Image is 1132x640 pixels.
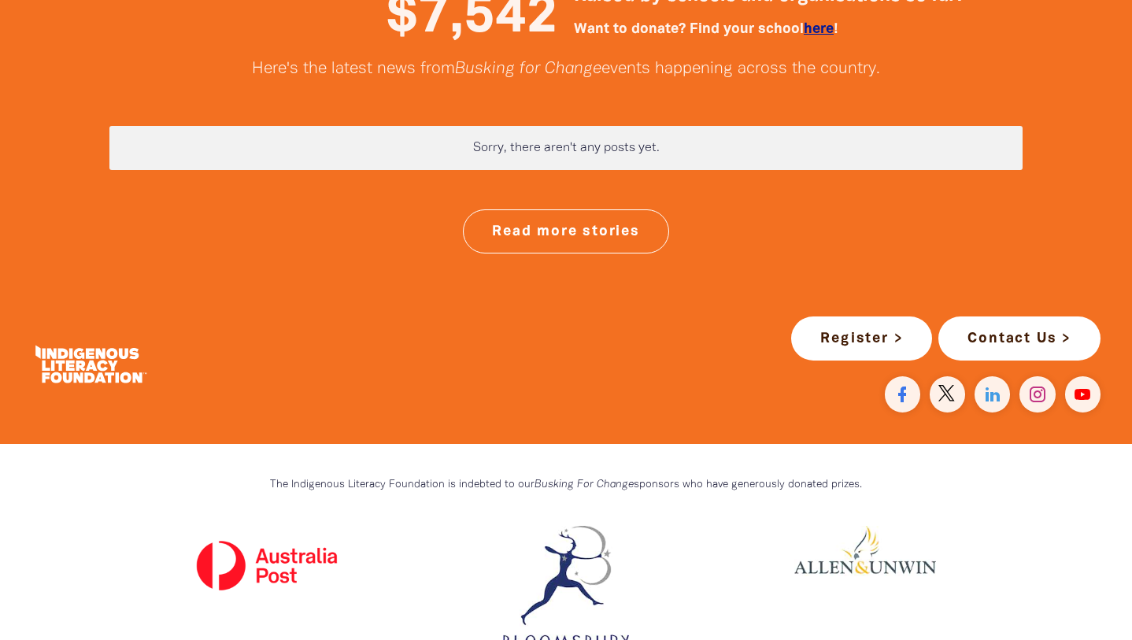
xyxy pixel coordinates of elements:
[938,316,1101,361] a: Contact Us >
[535,479,634,490] em: Busking For Change
[109,126,1023,170] div: Sorry, there aren't any posts yet.
[1065,376,1101,412] a: Find us on YouTube
[804,23,834,35] a: here
[885,376,920,412] a: Visit our facebook page
[109,60,1023,79] p: Here's the latest news from events happening across the country.
[1019,376,1055,412] a: Find us on Instagram
[930,376,965,412] a: Find us on Twitter
[109,126,1023,170] div: Paginated content
[141,475,991,494] p: The Indigenous Literacy Foundation is indebted to our sponsors who have generously donated prizes.
[455,61,601,76] em: Busking for Change
[574,23,838,35] span: Want to donate? Find your school !
[975,376,1010,412] a: Find us on Linkedin
[463,209,669,253] a: Read more stories
[791,316,932,361] a: Register >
